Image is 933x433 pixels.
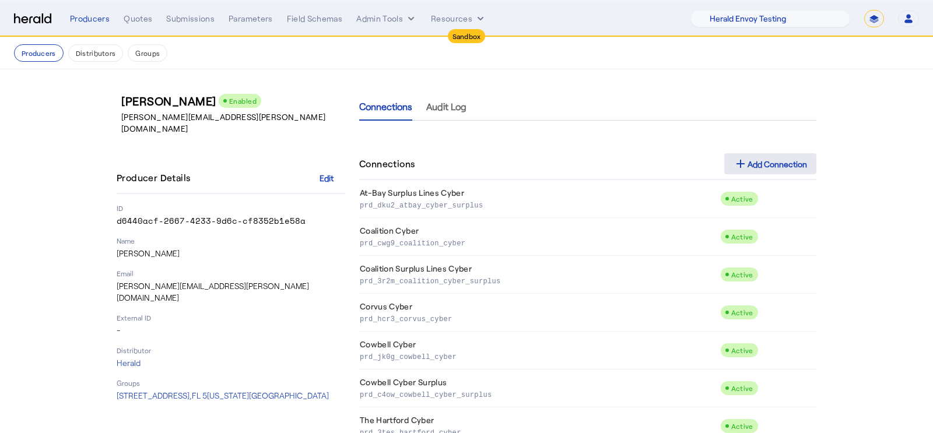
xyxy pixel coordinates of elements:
div: Submissions [166,13,215,24]
p: Name [117,236,345,245]
td: Cowbell Cyber [359,332,720,369]
div: Add Connection [734,157,807,171]
div: Quotes [124,13,152,24]
p: Groups [117,378,345,388]
mat-icon: add [734,157,748,171]
button: Groups [128,44,167,62]
td: Coalition Cyber [359,218,720,256]
p: - [117,325,345,336]
p: d6440acf-2667-4233-9d6c-cf8352b1e58a [117,215,345,227]
p: ID [117,203,345,213]
span: [STREET_ADDRESS], FL 5 [US_STATE][GEOGRAPHIC_DATA] [117,390,329,400]
button: Distributors [68,44,124,62]
p: Herald [117,357,345,369]
h4: Connections [359,157,415,171]
a: Connections [359,93,412,121]
p: [PERSON_NAME] [117,248,345,259]
p: Distributor [117,346,345,355]
span: Active [731,346,753,354]
span: Active [731,308,753,316]
div: Producers [70,13,110,24]
td: Cowbell Cyber Surplus [359,369,720,407]
h4: Producer Details [117,171,195,185]
p: Email [117,269,345,278]
p: [PERSON_NAME][EMAIL_ADDRESS][PERSON_NAME][DOMAIN_NAME] [121,111,350,135]
button: Resources dropdown menu [431,13,486,24]
div: Field Schemas [287,13,343,24]
div: Edit [320,172,334,184]
div: Parameters [229,13,273,24]
span: Active [731,422,753,430]
span: Connections [359,102,412,111]
span: Enabled [229,97,257,105]
span: Active [731,384,753,392]
img: Herald Logo [14,13,51,24]
button: Producers [14,44,64,62]
button: internal dropdown menu [356,13,417,24]
a: Audit Log [426,93,466,121]
td: Corvus Cyber [359,294,720,332]
p: prd_hcr3_corvus_cyber [360,312,715,324]
span: Audit Log [426,102,466,111]
p: prd_3r2m_coalition_cyber_surplus [360,274,715,286]
span: Active [731,233,753,241]
span: Active [731,270,753,279]
p: prd_c4ow_cowbell_cyber_surplus [360,388,715,400]
p: [PERSON_NAME][EMAIL_ADDRESS][PERSON_NAME][DOMAIN_NAME] [117,280,345,304]
p: prd_dku2_atbay_cyber_surplus [360,199,715,210]
p: prd_cwg9_coalition_cyber [360,237,715,248]
div: Sandbox [448,29,486,43]
span: Active [731,195,753,203]
p: External ID [117,313,345,322]
p: prd_jk0g_cowbell_cyber [360,350,715,362]
h3: [PERSON_NAME] [121,93,350,109]
td: At-Bay Surplus Lines Cyber [359,180,720,218]
td: Coalition Surplus Lines Cyber [359,256,720,294]
button: Add Connection [724,153,816,174]
button: Edit [308,167,345,188]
